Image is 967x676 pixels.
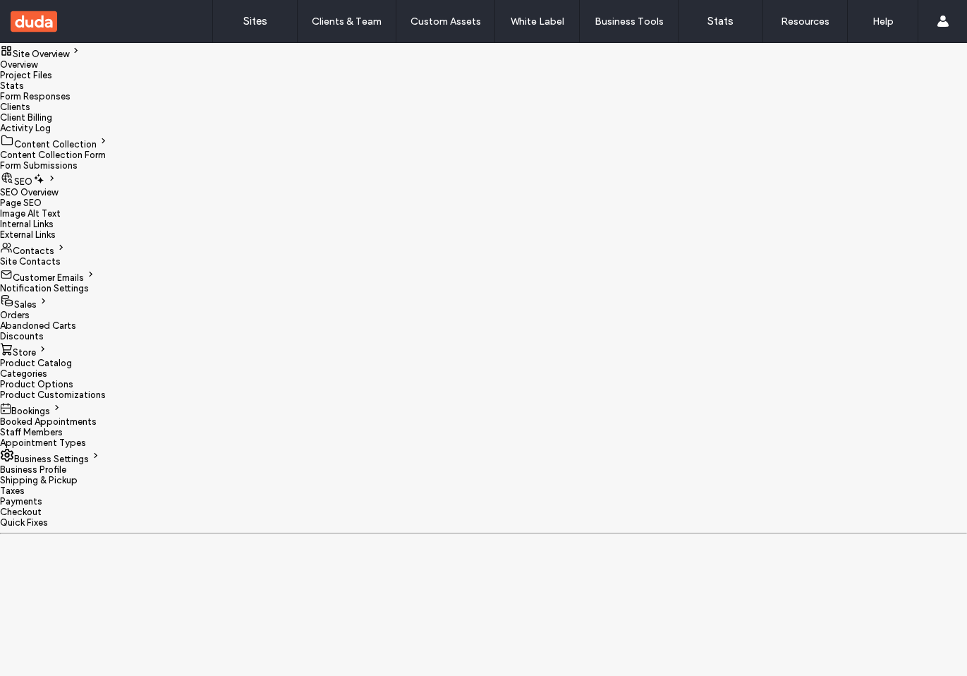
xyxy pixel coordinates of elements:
label: Help [872,16,894,28]
span: Content Collection [14,139,97,150]
label: Custom Assets [410,16,481,28]
label: Clients & Team [312,16,382,28]
label: Business Tools [595,16,664,28]
span: SEO [14,176,32,187]
span: Contacts [13,246,54,256]
label: Resources [781,16,829,28]
span: Site Overview [13,49,69,59]
span: Business Settings [14,454,89,464]
span: Store [13,347,36,358]
span: Sales [14,299,37,310]
span: Bookings [11,406,50,416]
label: Stats [707,15,734,28]
span: Customer Emails [13,272,84,283]
label: White Label [511,16,564,28]
label: Sites [243,15,267,28]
